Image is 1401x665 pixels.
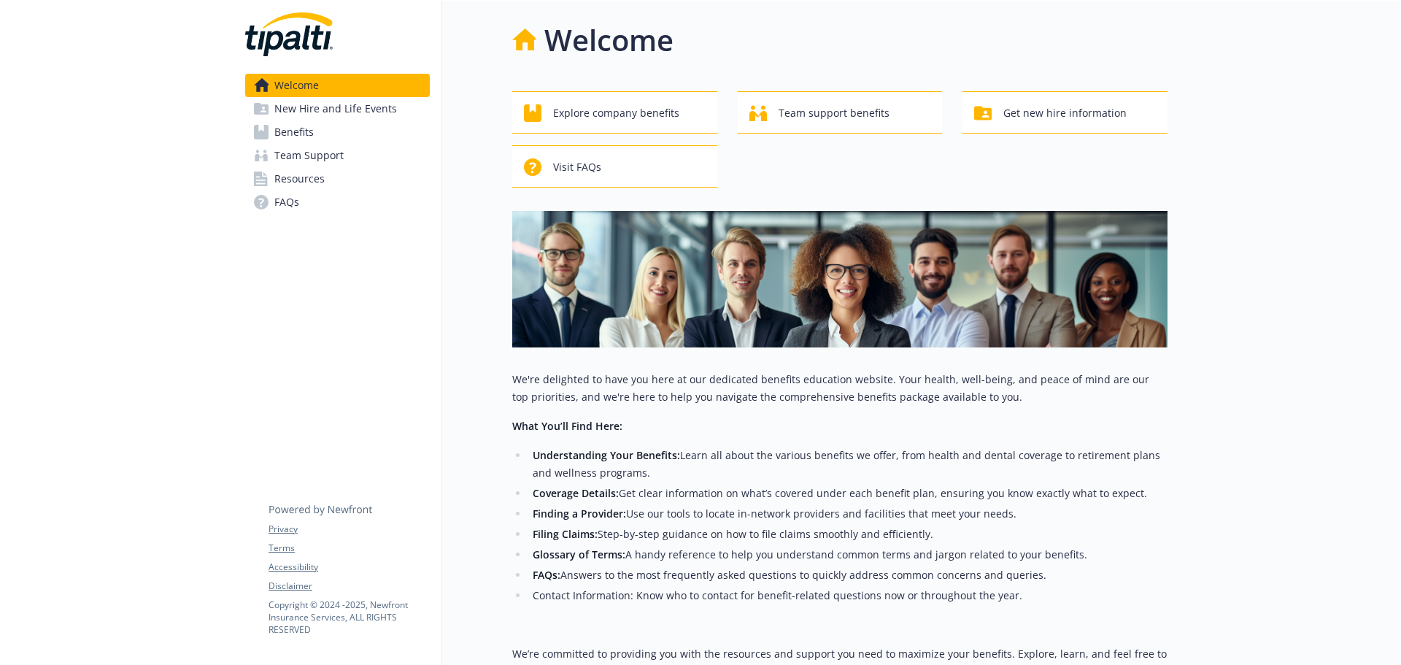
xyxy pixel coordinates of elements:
a: New Hire and Life Events [245,97,430,120]
span: Team Support [274,144,344,167]
a: Team Support [245,144,430,167]
span: Get new hire information [1003,99,1127,127]
strong: Glossary of Terms: [533,547,625,561]
li: Use our tools to locate in-network providers and facilities that meet your needs. [528,505,1167,523]
button: Visit FAQs [512,145,717,188]
li: Answers to the most frequently asked questions to quickly address common concerns and queries. [528,566,1167,584]
a: FAQs [245,191,430,214]
span: FAQs [274,191,299,214]
span: Benefits [274,120,314,144]
button: Explore company benefits [512,91,717,134]
span: Visit FAQs [553,153,601,181]
span: Team support benefits [779,99,889,127]
a: Disclaimer [269,580,429,593]
a: Benefits [245,120,430,144]
span: Resources [274,167,325,191]
p: Copyright © 2024 - 2025 , Newfront Insurance Services, ALL RIGHTS RESERVED [269,599,429,636]
strong: FAQs: [533,568,560,582]
p: We're delighted to have you here at our dedicated benefits education website. Your health, well-b... [512,371,1167,406]
h1: Welcome [544,18,674,62]
li: Contact Information: Know who to contact for benefit-related questions now or throughout the year. [528,587,1167,604]
li: Step-by-step guidance on how to file claims smoothly and efficiently. [528,526,1167,543]
a: Accessibility [269,561,429,574]
a: Resources [245,167,430,191]
strong: Finding a Provider: [533,507,626,520]
img: overview page banner [512,211,1167,347]
button: Team support benefits [738,91,943,134]
a: Welcome [245,74,430,97]
span: Welcome [274,74,319,97]
li: Learn all about the various benefits we offer, from health and dental coverage to retirement plan... [528,447,1167,482]
strong: Filing Claims: [533,527,598,541]
strong: Understanding Your Benefits: [533,448,680,462]
li: Get clear information on what’s covered under each benefit plan, ensuring you know exactly what t... [528,485,1167,502]
button: Get new hire information [962,91,1167,134]
a: Privacy [269,523,429,536]
a: Terms [269,542,429,555]
li: A handy reference to help you understand common terms and jargon related to your benefits. [528,546,1167,564]
span: New Hire and Life Events [274,97,397,120]
strong: Coverage Details: [533,486,619,500]
span: Explore company benefits [553,99,679,127]
strong: What You’ll Find Here: [512,419,622,433]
